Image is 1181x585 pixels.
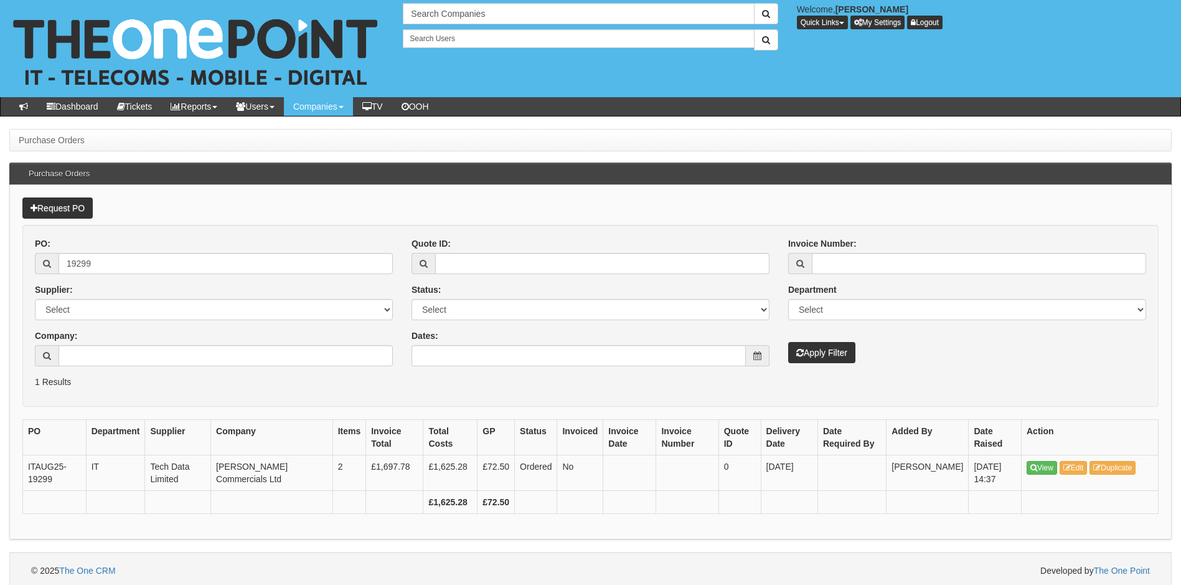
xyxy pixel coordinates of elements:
[22,163,96,184] h3: Purchase Orders
[412,330,438,342] label: Dates:
[366,455,423,491] td: £1,697.78
[718,420,761,455] th: Quote ID
[887,455,969,491] td: [PERSON_NAME]
[22,197,93,219] a: Request PO
[817,420,886,455] th: Date Required By
[603,420,656,455] th: Invoice Date
[515,455,557,491] td: Ordered
[35,237,50,250] label: PO:
[23,455,87,491] td: ITAUG25-19299
[1040,564,1150,577] span: Developed by
[19,134,85,146] li: Purchase Orders
[423,455,478,491] td: £1,625.28
[850,16,905,29] a: My Settings
[284,97,353,116] a: Companies
[1060,461,1088,475] a: Edit
[86,420,145,455] th: Department
[423,491,478,514] th: £1,625.28
[412,237,451,250] label: Quote ID:
[835,4,908,14] b: [PERSON_NAME]
[478,491,515,514] th: £72.50
[412,283,441,296] label: Status:
[788,342,855,363] button: Apply Filter
[761,455,817,491] td: [DATE]
[557,455,603,491] td: No
[23,420,87,455] th: PO
[332,455,366,491] td: 2
[1022,420,1159,455] th: Action
[403,3,754,24] input: Search Companies
[969,455,1022,491] td: [DATE] 14:37
[37,97,108,116] a: Dashboard
[797,16,848,29] button: Quick Links
[86,455,145,491] td: IT
[887,420,969,455] th: Added By
[403,29,754,48] input: Search Users
[59,566,115,576] a: The One CRM
[1027,461,1057,475] a: View
[788,237,857,250] label: Invoice Number:
[211,420,333,455] th: Company
[332,420,366,455] th: Items
[718,455,761,491] td: 0
[557,420,603,455] th: Invoiced
[1089,461,1136,475] a: Duplicate
[423,420,478,455] th: Total Costs
[969,420,1022,455] th: Date Raised
[366,420,423,455] th: Invoice Total
[35,330,77,342] label: Company:
[761,420,817,455] th: Delivery Date
[145,455,211,491] td: Tech Data Limited
[108,97,162,116] a: Tickets
[145,420,211,455] th: Supplier
[907,16,943,29] a: Logout
[392,97,438,116] a: OOH
[515,420,557,455] th: Status
[31,566,116,576] span: © 2025
[35,376,1146,388] p: 1 Results
[35,283,73,296] label: Supplier:
[478,455,515,491] td: £72.50
[788,283,837,296] label: Department
[227,97,284,116] a: Users
[656,420,718,455] th: Invoice Number
[1094,566,1150,576] a: The One Point
[161,97,227,116] a: Reports
[478,420,515,455] th: GP
[211,455,333,491] td: [PERSON_NAME] Commercials Ltd
[353,97,392,116] a: TV
[788,3,1181,29] div: Welcome,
